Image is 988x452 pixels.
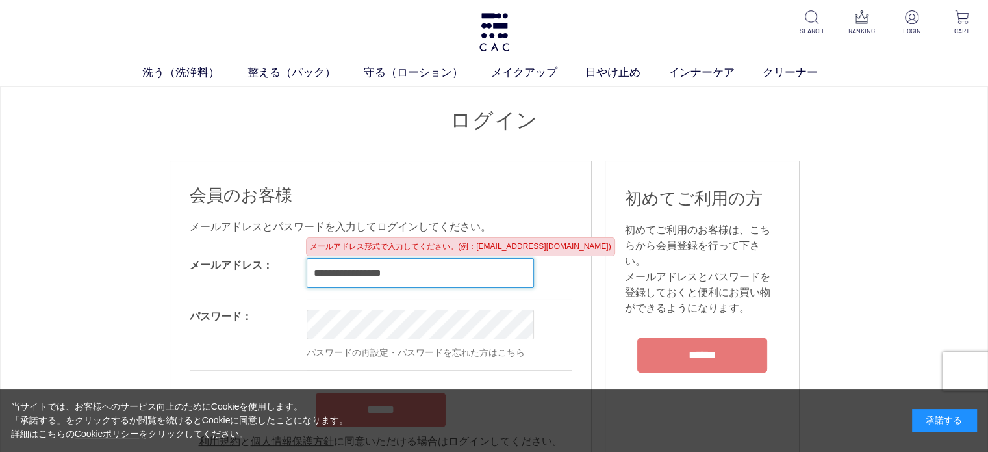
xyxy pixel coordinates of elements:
[306,237,614,256] div: メールアドレス形式で入力してください。(例：[EMAIL_ADDRESS][DOMAIN_NAME])
[491,64,585,81] a: メイクアップ
[625,222,779,316] div: 初めてご利用のお客様は、こちらから会員登録を行って下さい。 メールアドレスとパスワードを登録しておくと便利にお買い物ができるようになります。
[477,13,511,51] img: logo
[190,219,572,235] div: メールアドレスとパスワードを入力してログインしてください。
[912,409,977,432] div: 承諾する
[247,64,364,81] a: 整える（パック）
[75,429,140,439] a: Cookieポリシー
[190,185,292,205] span: 会員のお客様
[190,311,252,322] label: パスワード：
[946,10,978,36] a: CART
[668,64,763,81] a: インナーケア
[846,10,878,36] a: RANKING
[307,347,525,358] a: パスワードの再設定・パスワードを忘れた方はこちら
[364,64,491,81] a: 守る（ローション）
[142,64,247,81] a: 洗う（洗浄料）
[796,10,828,36] a: SEARCH
[190,259,273,271] label: メールアドレス：
[763,64,846,81] a: クリーナー
[170,107,819,135] h1: ログイン
[896,10,928,36] a: LOGIN
[846,26,878,36] p: RANKING
[896,26,928,36] p: LOGIN
[946,26,978,36] p: CART
[585,64,668,81] a: 日やけ止め
[625,189,763,208] span: 初めてご利用の方
[796,26,828,36] p: SEARCH
[11,400,349,441] div: 当サイトでは、お客様へのサービス向上のためにCookieを使用します。 「承諾する」をクリックするか閲覧を続けるとCookieに同意したことになります。 詳細はこちらの をクリックしてください。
